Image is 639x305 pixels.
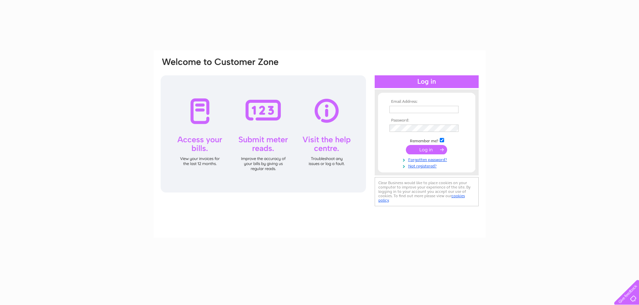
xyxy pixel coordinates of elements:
input: Submit [406,145,447,154]
a: Forgotten password? [389,156,466,162]
a: Not registered? [389,162,466,169]
a: cookies policy [378,194,465,203]
div: Clear Business would like to place cookies on your computer to improve your experience of the sit... [375,177,479,206]
td: Remember me? [388,137,466,144]
th: Password: [388,118,466,123]
th: Email Address: [388,99,466,104]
